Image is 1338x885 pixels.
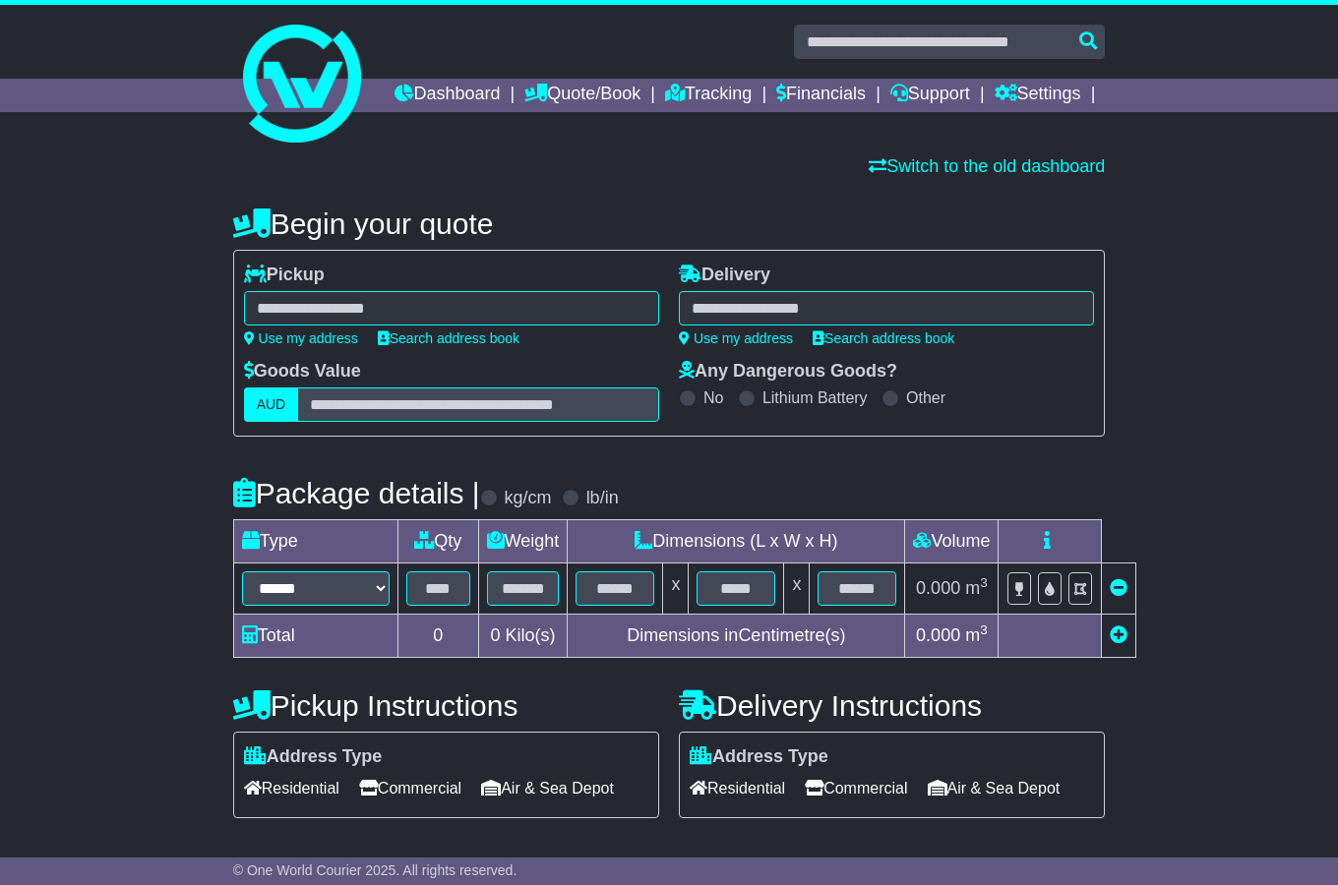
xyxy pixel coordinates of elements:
[491,625,501,645] span: 0
[478,615,568,658] td: Kilo(s)
[233,207,1106,240] h4: Begin your quote
[586,488,619,509] label: lb/in
[703,388,723,407] label: No
[359,773,461,803] span: Commercial
[690,746,828,768] label: Address Type
[784,563,810,615] td: x
[478,520,568,563] td: Weight
[397,520,478,563] td: Qty
[916,578,960,598] span: 0.000
[1110,578,1127,598] a: Remove this item
[395,79,500,112] a: Dashboard
[890,79,970,112] a: Support
[805,773,907,803] span: Commercial
[762,388,868,407] label: Lithium Battery
[813,330,954,346] a: Search address book
[244,361,361,383] label: Goods Value
[906,388,945,407] label: Other
[679,265,770,286] label: Delivery
[524,79,640,112] a: Quote/Book
[965,625,988,645] span: m
[665,79,752,112] a: Tracking
[679,689,1105,722] h4: Delivery Instructions
[244,265,325,286] label: Pickup
[663,563,689,615] td: x
[397,615,478,658] td: 0
[505,488,552,509] label: kg/cm
[980,622,988,637] sup: 3
[233,615,397,658] td: Total
[869,156,1105,176] a: Switch to the old dashboard
[568,520,905,563] td: Dimensions (L x W x H)
[481,773,614,803] span: Air & Sea Depot
[244,387,299,422] label: AUD
[980,575,988,590] sup: 3
[244,773,339,803] span: Residential
[233,862,517,878] span: © One World Courier 2025. All rights reserved.
[776,79,866,112] a: Financials
[244,746,383,768] label: Address Type
[995,79,1081,112] a: Settings
[233,689,659,722] h4: Pickup Instructions
[690,773,785,803] span: Residential
[1110,625,1127,645] a: Add new item
[928,773,1061,803] span: Air & Sea Depot
[233,477,480,509] h4: Package details |
[233,520,397,563] td: Type
[378,330,519,346] a: Search address book
[679,361,897,383] label: Any Dangerous Goods?
[965,578,988,598] span: m
[568,615,905,658] td: Dimensions in Centimetre(s)
[905,520,999,563] td: Volume
[916,625,960,645] span: 0.000
[679,330,793,346] a: Use my address
[244,330,358,346] a: Use my address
